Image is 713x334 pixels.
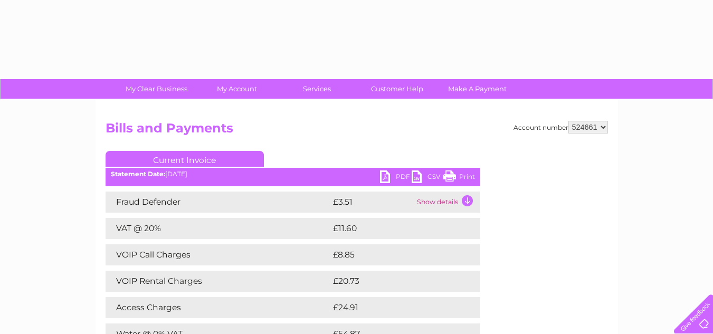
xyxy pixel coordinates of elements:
[354,79,441,99] a: Customer Help
[273,79,360,99] a: Services
[106,192,330,213] td: Fraud Defender
[330,192,414,213] td: £3.51
[106,244,330,265] td: VOIP Call Charges
[106,151,264,167] a: Current Invoice
[330,244,455,265] td: £8.85
[514,121,608,133] div: Account number
[111,170,165,178] b: Statement Date:
[106,170,480,178] div: [DATE]
[106,218,330,239] td: VAT @ 20%
[113,79,200,99] a: My Clear Business
[443,170,475,186] a: Print
[330,271,459,292] td: £20.73
[193,79,280,99] a: My Account
[380,170,412,186] a: PDF
[414,192,480,213] td: Show details
[106,121,608,141] h2: Bills and Payments
[330,297,458,318] td: £24.91
[412,170,443,186] a: CSV
[434,79,521,99] a: Make A Payment
[106,297,330,318] td: Access Charges
[106,271,330,292] td: VOIP Rental Charges
[330,218,457,239] td: £11.60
